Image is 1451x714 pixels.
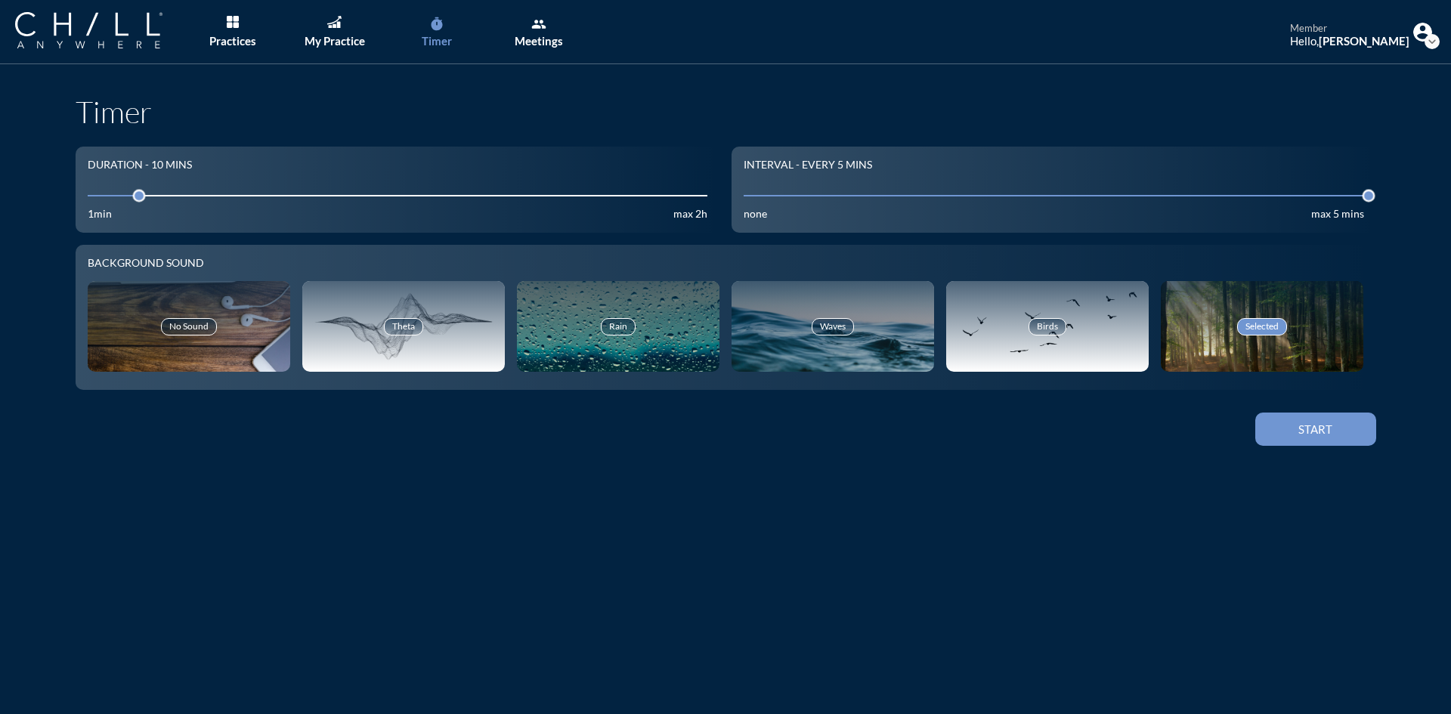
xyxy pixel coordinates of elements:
img: Graph [327,16,341,28]
div: Rain [601,318,636,335]
img: List [227,16,239,28]
div: My Practice [305,34,365,48]
div: Background sound [88,257,1364,270]
div: 1min [88,208,112,221]
div: Meetings [515,34,563,48]
div: Timer [422,34,452,48]
i: timer [429,17,444,32]
div: Birds [1029,318,1066,335]
i: expand_more [1425,34,1440,49]
div: Practices [209,34,256,48]
div: Hello, [1290,34,1409,48]
img: Company Logo [15,12,162,48]
strong: [PERSON_NAME] [1319,34,1409,48]
i: group [531,17,546,32]
div: Interval - Every 5 mins [744,159,872,172]
img: Profile icon [1413,23,1432,42]
div: max 2h [673,208,707,221]
div: Theta [384,318,423,335]
div: Start [1282,422,1350,436]
div: member [1290,23,1409,35]
a: Company Logo [15,12,193,51]
h1: Timer [76,94,1376,130]
div: none [744,208,767,221]
div: Selected [1237,318,1287,335]
div: Waves [812,318,854,335]
button: Start [1255,413,1376,446]
div: Duration - 10 mins [88,159,192,172]
div: No Sound [161,318,217,335]
div: max 5 mins [1311,208,1364,221]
